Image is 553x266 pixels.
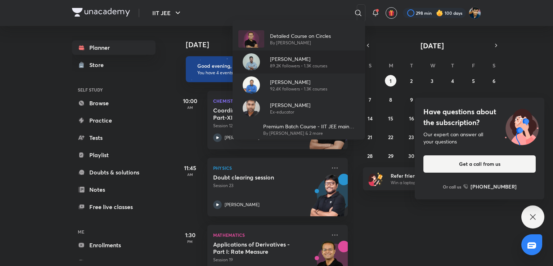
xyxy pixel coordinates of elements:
[238,30,264,48] img: Avatar
[263,130,359,137] p: By [PERSON_NAME] & 2 more
[270,63,327,69] p: 89.2K followers • 1.3K courses
[423,106,536,128] h4: Have questions about the subscription?
[233,97,365,120] a: Avatar[PERSON_NAME]Ex-educator
[499,106,544,145] img: ttu_illustration_new.svg
[233,74,365,97] a: Avatar[PERSON_NAME]92.4K followers • 1.3K courses
[243,99,260,117] img: Avatar
[423,155,536,173] button: Get a call from us
[233,27,365,50] a: AvatarDetailed Course on CirclesBy [PERSON_NAME]
[423,131,536,145] div: Our expert can answer all your questions
[270,109,310,115] p: Ex-educator
[243,53,260,71] img: Avatar
[243,76,260,94] img: Avatar
[270,101,310,109] p: [PERSON_NAME]
[471,183,517,190] h6: [PHONE_NUMBER]
[270,78,327,86] p: [PERSON_NAME]
[263,123,359,130] p: Premium Batch Course - IIT JEE main and Advance 2023
[270,55,327,63] p: [PERSON_NAME]
[443,183,461,190] p: Or call us
[270,32,331,40] p: Detailed Course on Circles
[270,40,331,46] p: By [PERSON_NAME]
[463,183,517,190] a: [PHONE_NUMBER]
[233,120,365,139] a: Premium Batch Course - IIT JEE main and Advance 2023By [PERSON_NAME] & 2 more
[233,50,365,74] a: Avatar[PERSON_NAME]89.2K followers • 1.3K courses
[270,86,327,92] p: 92.4K followers • 1.3K courses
